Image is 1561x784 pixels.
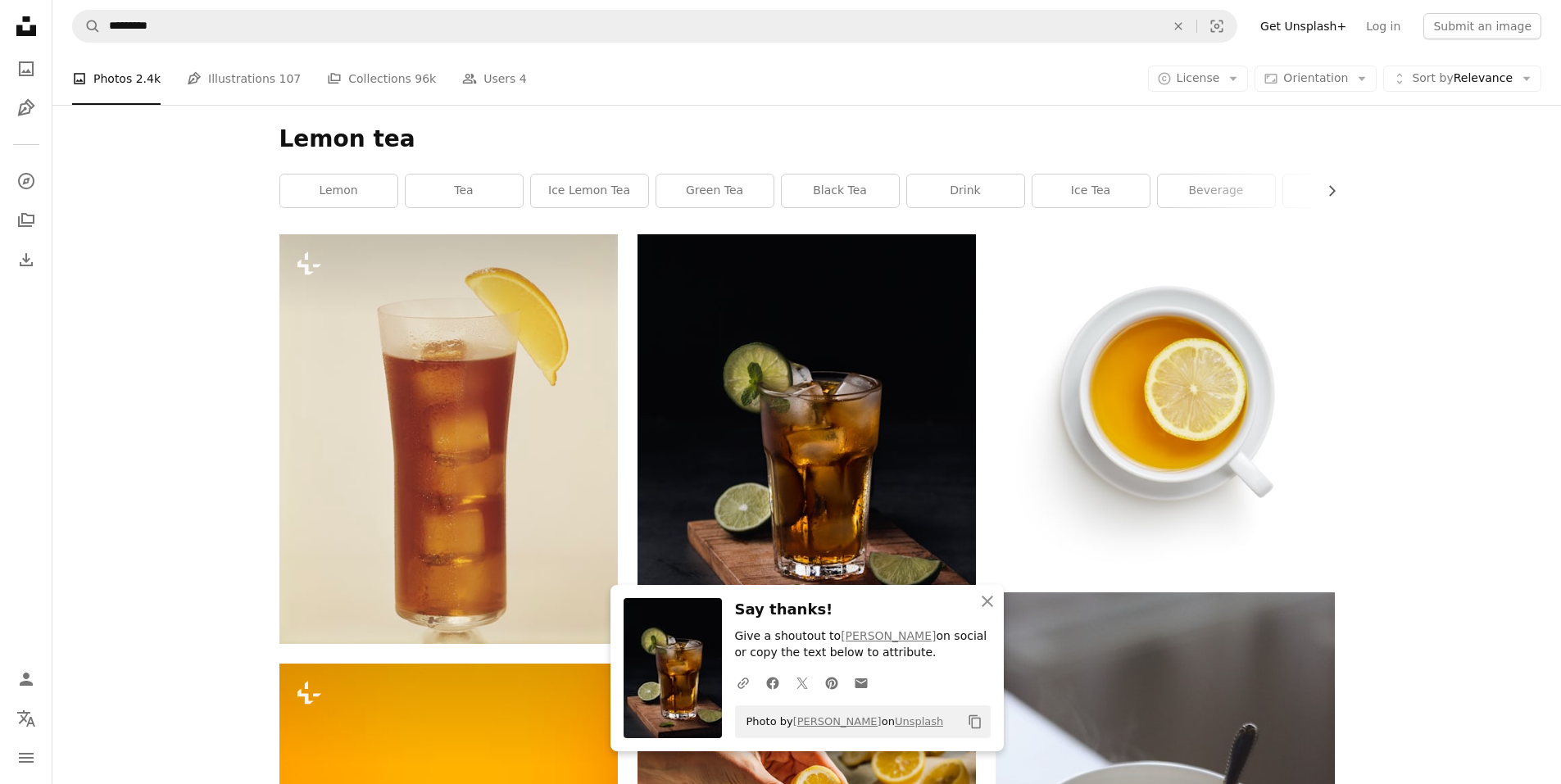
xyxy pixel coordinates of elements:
p: Give a shoutout to on social or copy the text below to attribute. [735,628,991,661]
a: lemon [280,174,397,207]
button: Orientation [1255,66,1377,92]
a: beverage [1158,174,1275,207]
a: green tea [656,174,774,207]
img: clear drinking glass with tea [638,234,976,658]
span: 96k [415,70,436,88]
span: License [1177,71,1220,84]
a: drink [907,174,1024,207]
span: 107 [279,70,302,88]
a: Get Unsplash+ [1250,13,1356,39]
button: Menu [10,741,43,774]
a: Log in / Sign up [10,663,43,696]
a: ice lemon tea [531,174,648,207]
button: Clear [1160,11,1196,42]
span: Relevance [1412,70,1513,87]
a: Collections 96k [327,52,436,105]
button: Visual search [1197,11,1237,42]
a: Share on Twitter [787,666,817,699]
a: Collections [10,204,43,237]
a: plant [1283,174,1400,207]
a: Illustrations 107 [187,52,301,105]
button: Submit an image [1423,13,1541,39]
button: License [1148,66,1249,92]
a: white ceramic mug with lemon juice [996,396,1334,410]
button: Sort byRelevance [1383,66,1541,92]
a: Unsplash [895,715,943,727]
a: [PERSON_NAME] [841,629,936,642]
a: tea [406,174,523,207]
button: Language [10,702,43,735]
a: [PERSON_NAME] [793,715,882,727]
button: Search Unsplash [73,11,101,42]
a: Illustrations [10,92,43,125]
a: Share on Facebook [758,666,787,699]
a: Download History [10,243,43,276]
h1: Lemon tea [279,125,1335,154]
a: Log in [1356,13,1410,39]
form: Find visuals sitewide [72,10,1237,43]
a: a tall glass filled with ice and a lemon wedge [279,432,618,446]
span: Photo by on [738,709,944,735]
a: Share over email [846,666,876,699]
button: Copy to clipboard [961,708,989,736]
a: clear drinking glass with tea [638,438,976,453]
span: 4 [520,70,527,88]
h3: Say thanks! [735,598,991,622]
a: ice tea [1032,174,1150,207]
span: Orientation [1283,71,1348,84]
a: Photos [10,52,43,85]
img: a tall glass filled with ice and a lemon wedge [279,234,618,644]
img: white ceramic mug with lemon juice [996,234,1334,573]
span: Sort by [1412,71,1453,84]
a: Explore [10,165,43,197]
a: Users 4 [462,52,527,105]
button: scroll list to the right [1317,174,1335,207]
a: Home — Unsplash [10,10,43,46]
a: black tea [782,174,899,207]
a: Share on Pinterest [817,666,846,699]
